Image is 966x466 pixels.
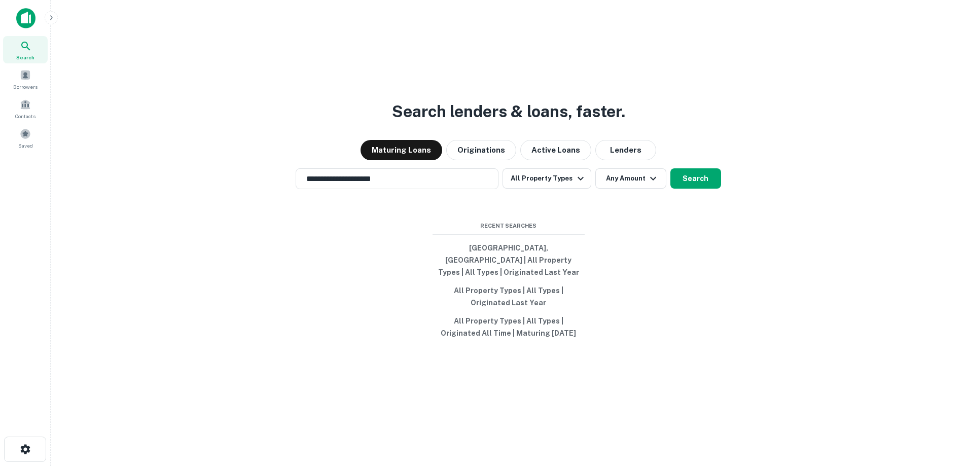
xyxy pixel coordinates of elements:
[3,124,48,152] a: Saved
[361,140,442,160] button: Maturing Loans
[595,140,656,160] button: Lenders
[13,83,38,91] span: Borrowers
[915,385,966,434] iframe: Chat Widget
[433,222,585,230] span: Recent Searches
[595,168,666,189] button: Any Amount
[433,239,585,281] button: [GEOGRAPHIC_DATA], [GEOGRAPHIC_DATA] | All Property Types | All Types | Originated Last Year
[670,168,721,189] button: Search
[446,140,516,160] button: Originations
[16,53,34,61] span: Search
[433,312,585,342] button: All Property Types | All Types | Originated All Time | Maturing [DATE]
[520,140,591,160] button: Active Loans
[18,141,33,150] span: Saved
[16,8,35,28] img: capitalize-icon.png
[3,36,48,63] a: Search
[433,281,585,312] button: All Property Types | All Types | Originated Last Year
[392,99,625,124] h3: Search lenders & loans, faster.
[15,112,35,120] span: Contacts
[503,168,591,189] button: All Property Types
[3,95,48,122] a: Contacts
[3,65,48,93] a: Borrowers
